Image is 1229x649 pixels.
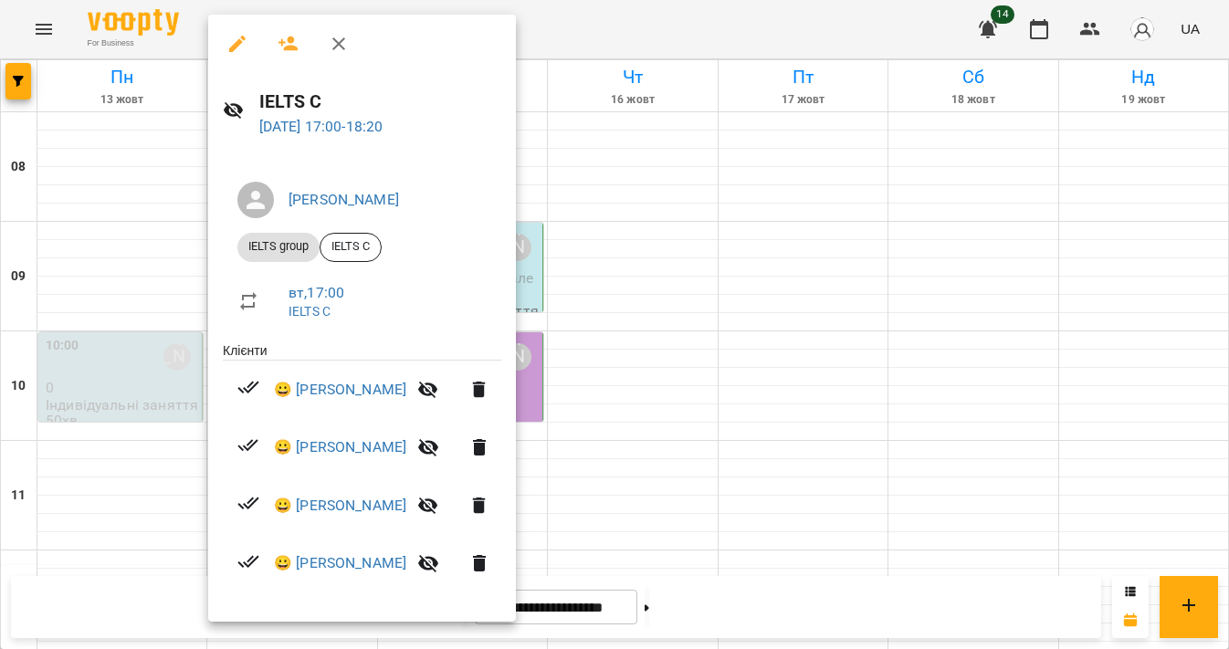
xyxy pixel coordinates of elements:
a: [DATE] 17:00-18:20 [259,118,383,135]
a: IELTS C [289,304,331,319]
a: 😀 [PERSON_NAME] [274,436,406,458]
a: вт , 17:00 [289,284,344,301]
a: 😀 [PERSON_NAME] [274,379,406,401]
a: 😀 [PERSON_NAME] [274,552,406,574]
span: IELTS group [237,238,320,255]
svg: Візит сплачено [237,492,259,514]
a: 😀 [PERSON_NAME] [274,495,406,517]
h6: IELTS C [259,88,501,116]
svg: Візит сплачено [237,434,259,456]
svg: Візит сплачено [237,376,259,398]
div: IELTS C [320,233,382,262]
ul: Клієнти [223,341,501,600]
svg: Візит сплачено [237,550,259,572]
span: IELTS C [320,238,381,255]
a: [PERSON_NAME] [289,191,399,208]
